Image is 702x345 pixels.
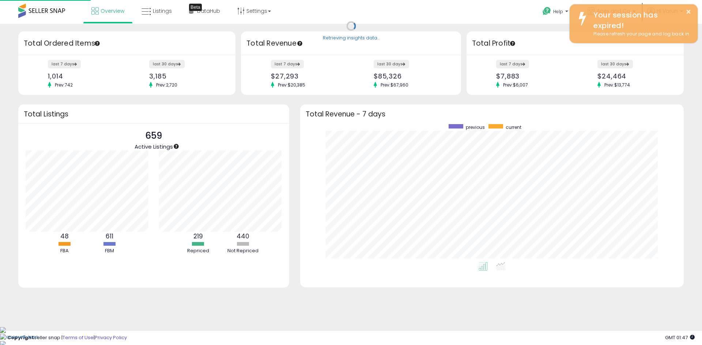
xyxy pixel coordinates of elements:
label: last 7 days [271,60,304,68]
div: Tooltip anchor [509,40,516,47]
i: Get Help [542,7,551,16]
div: $7,883 [496,72,570,80]
span: Prev: $6,007 [499,82,532,88]
b: 48 [60,232,69,241]
div: FBA [42,248,86,254]
span: Active Listings [135,143,173,150]
span: Prev: $13,774 [601,82,634,88]
label: last 30 days [597,60,633,68]
label: last 30 days [149,60,185,68]
span: current [506,124,521,130]
span: Prev: 2,720 [152,82,181,88]
span: Prev: $20,385 [274,82,309,88]
div: FBM [87,248,131,254]
h3: Total Revenue - 7 days [306,111,678,117]
div: Tooltip anchor [94,40,101,47]
label: last 7 days [48,60,81,68]
div: Tooltip anchor [297,40,303,47]
div: Repriced [176,248,220,254]
p: 659 [135,129,173,143]
h3: Total Profit [472,38,678,49]
div: Please refresh your page and log back in [588,31,692,38]
b: 219 [193,232,203,241]
button: × [686,7,691,16]
div: $85,326 [374,72,448,80]
label: last 30 days [374,60,409,68]
div: $27,293 [271,72,346,80]
span: previous [466,124,485,130]
a: Help [537,1,575,24]
div: Not Repriced [221,248,265,254]
h3: Total Revenue [246,38,456,49]
h3: Total Ordered Items [24,38,230,49]
div: $24,464 [597,72,671,80]
div: Your session has expired! [588,10,692,31]
label: last 7 days [496,60,529,68]
span: Help [553,8,563,15]
b: 440 [237,232,249,241]
span: Prev: 742 [51,82,76,88]
span: Listings [153,7,172,15]
b: 611 [106,232,113,241]
div: Retrieving insights data.. [323,35,380,42]
div: Tooltip anchor [189,4,202,11]
div: 3,185 [149,72,223,80]
span: Overview [101,7,124,15]
div: 1,014 [48,72,121,80]
h3: Total Listings [24,111,284,117]
div: Tooltip anchor [173,143,180,150]
span: DataHub [197,7,220,15]
span: Prev: $67,960 [377,82,412,88]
